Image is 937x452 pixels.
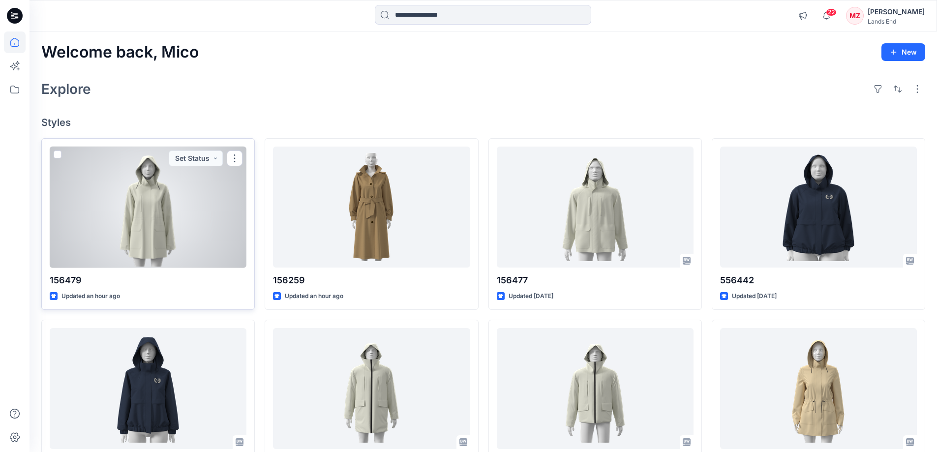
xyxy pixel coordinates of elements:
div: MZ [846,7,864,25]
p: 156479 [50,273,246,287]
p: Updated an hour ago [285,291,343,301]
a: 156479 [50,147,246,268]
a: 156259 [273,147,470,268]
div: Lands End [868,18,925,25]
a: 556441 [50,328,246,450]
p: Updated [DATE] [509,291,553,301]
a: 156360 [497,328,694,450]
a: 156477 [497,147,694,268]
button: New [881,43,925,61]
a: 556442 [720,147,917,268]
p: 156477 [497,273,694,287]
h2: Explore [41,81,91,97]
p: Updated [DATE] [732,291,777,301]
h2: Welcome back, Mico [41,43,199,61]
h4: Styles [41,117,925,128]
div: [PERSON_NAME] [868,6,925,18]
a: 156359 [273,328,470,450]
p: 156259 [273,273,470,287]
a: 156257 Updated [720,328,917,450]
p: 556442 [720,273,917,287]
p: Updated an hour ago [61,291,120,301]
span: 22 [826,8,837,16]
